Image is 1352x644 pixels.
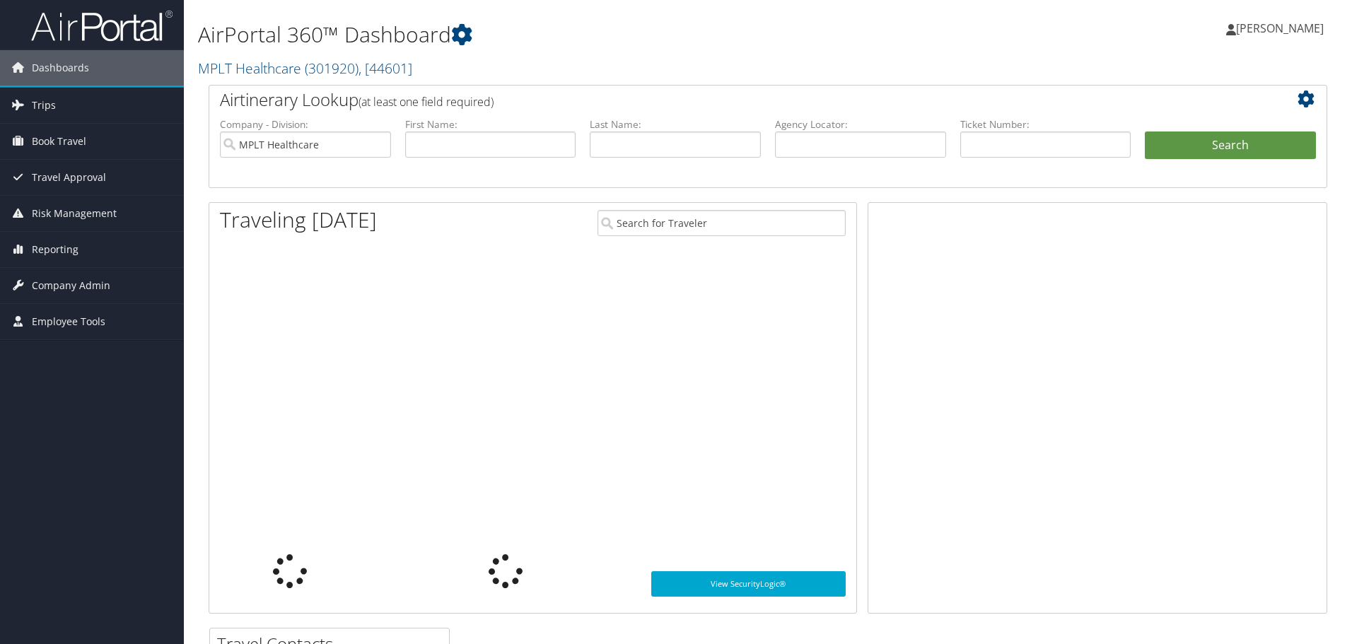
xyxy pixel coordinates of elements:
[32,88,56,123] span: Trips
[198,59,412,78] a: MPLT Healthcare
[31,9,173,42] img: airportal-logo.png
[1236,21,1324,36] span: [PERSON_NAME]
[590,117,761,131] label: Last Name:
[32,232,78,267] span: Reporting
[220,205,377,235] h1: Traveling [DATE]
[960,117,1131,131] label: Ticket Number:
[32,160,106,195] span: Travel Approval
[32,124,86,159] span: Book Travel
[32,196,117,231] span: Risk Management
[1226,7,1338,49] a: [PERSON_NAME]
[198,20,958,49] h1: AirPortal 360™ Dashboard
[405,117,576,131] label: First Name:
[1145,131,1316,160] button: Search
[32,50,89,86] span: Dashboards
[305,59,359,78] span: ( 301920 )
[359,94,494,110] span: (at least one field required)
[32,304,105,339] span: Employee Tools
[220,117,391,131] label: Company - Division:
[359,59,412,78] span: , [ 44601 ]
[32,268,110,303] span: Company Admin
[598,210,846,236] input: Search for Traveler
[220,88,1223,112] h2: Airtinerary Lookup
[651,571,846,597] a: View SecurityLogic®
[775,117,946,131] label: Agency Locator:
